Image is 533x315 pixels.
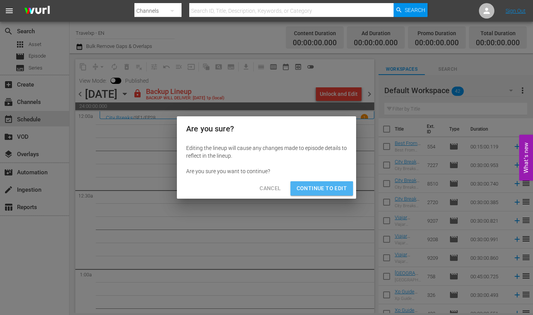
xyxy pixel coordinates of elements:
[186,167,347,175] div: Are you sure you want to continue?
[405,3,425,17] span: Search
[253,181,287,196] button: Cancel
[297,184,347,193] span: Continue to Edit
[519,135,533,180] button: Open Feedback Widget
[186,123,347,135] h2: Are you sure?
[260,184,281,193] span: Cancel
[186,144,347,160] div: Editing the lineup will cause any changes made to episode details to reflect in the lineup.
[5,6,14,15] span: menu
[19,2,56,20] img: ans4CAIJ8jUAAAAAAAAAAAAAAAAAAAAAAAAgQb4GAAAAAAAAAAAAAAAAAAAAAAAAJMjXAAAAAAAAAAAAAAAAAAAAAAAAgAT5G...
[506,8,526,14] a: Sign Out
[290,181,353,196] button: Continue to Edit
